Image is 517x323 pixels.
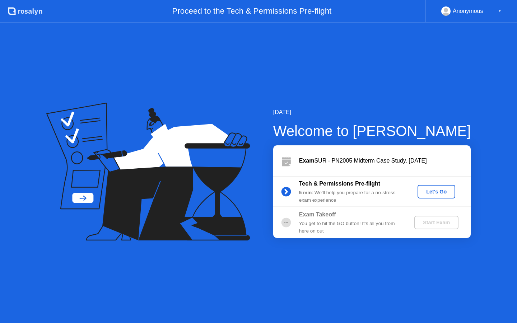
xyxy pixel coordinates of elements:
button: Start Exam [414,216,458,229]
div: : We’ll help you prepare for a no-stress exam experience [299,189,402,204]
div: ▼ [498,6,502,16]
div: Let's Go [420,189,452,195]
b: Tech & Permissions Pre-flight [299,181,380,187]
b: Exam [299,158,315,164]
div: SUR - PN2005 Midterm Case Study. [DATE] [299,156,471,165]
div: Anonymous [453,6,483,16]
div: You get to hit the GO button! It’s all you from here on out [299,220,402,235]
button: Let's Go [418,185,455,198]
b: Exam Takeoff [299,211,336,217]
div: Welcome to [PERSON_NAME] [273,120,471,142]
div: [DATE] [273,108,471,117]
b: 5 min [299,190,312,195]
div: Start Exam [417,220,456,225]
